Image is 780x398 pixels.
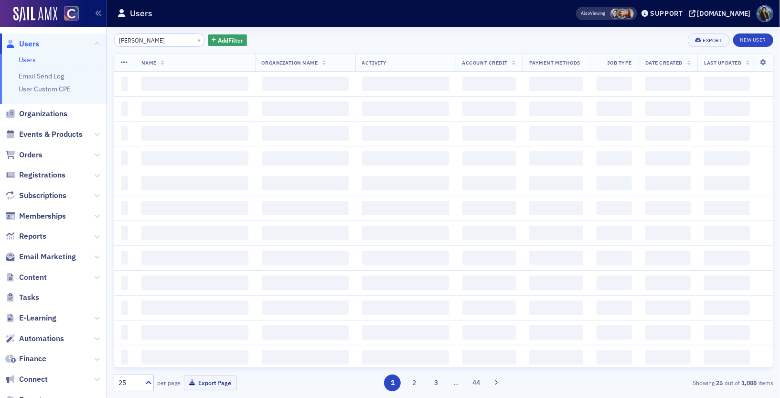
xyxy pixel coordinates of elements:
span: ‌ [262,176,349,190]
span: Last Updated [704,59,741,66]
span: ‌ [529,151,583,166]
span: ‌ [121,126,128,141]
span: ‌ [597,151,632,166]
span: ‌ [362,276,449,290]
button: 1 [384,375,401,391]
span: ‌ [597,251,632,265]
span: ‌ [262,201,349,215]
a: Reports [5,231,46,242]
span: ‌ [262,226,349,240]
span: ‌ [462,126,516,141]
span: ‌ [645,325,691,340]
span: ‌ [704,201,750,215]
span: Automations [19,333,64,344]
div: 25 [118,378,139,388]
span: ‌ [462,350,516,365]
span: ‌ [121,300,128,315]
span: ‌ [121,201,128,215]
button: [DOMAIN_NAME] [689,10,754,17]
span: ‌ [121,325,128,340]
span: ‌ [462,176,516,190]
span: ‌ [362,350,449,365]
span: ‌ [529,101,583,116]
strong: 1,088 [740,378,759,387]
a: Users [19,55,36,64]
span: ‌ [529,276,583,290]
span: ‌ [362,77,449,91]
a: Email Send Log [19,72,64,80]
a: Users [5,39,39,49]
span: ‌ [362,226,449,240]
span: ‌ [704,77,750,91]
a: Connect [5,374,48,385]
button: AddFilter [208,34,247,46]
span: ‌ [141,226,248,240]
span: ‌ [529,201,583,215]
span: ‌ [529,226,583,240]
span: ‌ [704,176,750,190]
span: ‌ [462,276,516,290]
span: ‌ [597,325,632,340]
div: Showing out of items [560,378,773,387]
a: New User [733,33,773,47]
a: Content [5,272,47,283]
button: 2 [406,375,423,391]
div: Export [703,38,723,43]
span: ‌ [462,151,516,166]
a: Organizations [5,109,67,119]
button: 3 [427,375,444,391]
span: Connect [19,374,48,385]
span: ‌ [597,77,632,91]
span: Organization Name [262,59,318,66]
span: ‌ [121,77,128,91]
span: ‌ [141,325,248,340]
span: ‌ [704,101,750,116]
span: Events & Products [19,129,83,140]
span: ‌ [704,350,750,365]
a: Orders [5,150,43,160]
span: ‌ [704,276,750,290]
span: ‌ [362,300,449,315]
span: ‌ [645,300,691,315]
span: Lindsay Moore [617,9,627,19]
span: Name [141,59,157,66]
h1: Users [130,8,152,19]
span: ‌ [645,201,691,215]
a: Email Marketing [5,252,76,262]
span: ‌ [597,226,632,240]
span: ‌ [362,126,449,141]
span: Account Credit [462,59,508,66]
span: Orders [19,150,43,160]
a: Finance [5,354,46,364]
span: ‌ [121,251,128,265]
span: ‌ [121,226,128,240]
a: Registrations [5,170,65,180]
span: ‌ [121,101,128,116]
span: ‌ [141,251,248,265]
strong: 25 [715,378,725,387]
span: ‌ [462,101,516,116]
span: ‌ [462,251,516,265]
span: ‌ [262,151,349,166]
span: ‌ [645,251,691,265]
span: ‌ [704,126,750,141]
span: ‌ [645,151,691,166]
a: SailAMX [13,7,57,22]
span: ‌ [141,276,248,290]
a: Automations [5,333,64,344]
a: User Custom CPE [19,85,71,93]
span: ‌ [704,300,750,315]
a: Memberships [5,211,66,221]
button: Export [688,33,729,47]
span: ‌ [262,101,349,116]
label: per page [157,378,181,387]
span: ‌ [362,251,449,265]
span: ‌ [645,276,691,290]
span: ‌ [704,251,750,265]
span: ‌ [529,350,583,365]
span: ‌ [262,350,349,365]
img: SailAMX [64,6,79,21]
span: ‌ [597,201,632,215]
span: Pamela Galey-Coleman [610,9,620,19]
span: Job Type [607,59,632,66]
